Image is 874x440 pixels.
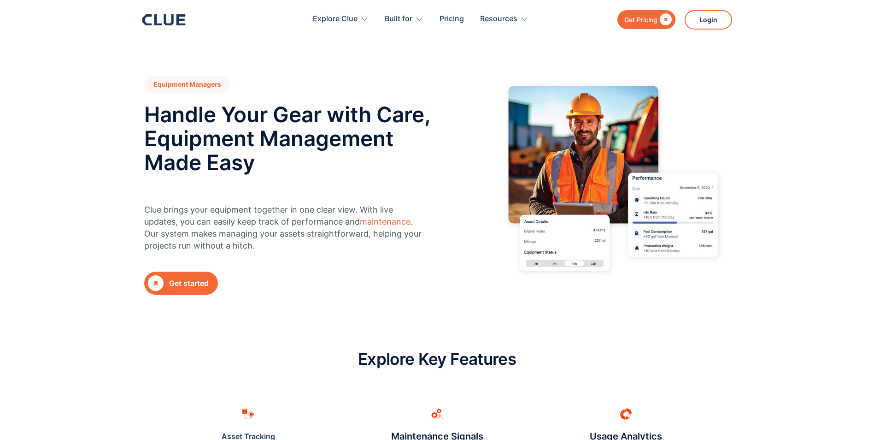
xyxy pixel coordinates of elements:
[144,204,423,252] p: Clue brings your equipment together in one clear view. With live updates, you can easily keep tra...
[440,5,464,34] a: Pricing
[360,217,411,226] a: maintenance
[617,10,675,29] a: Get Pricing
[495,76,730,285] img: hero image for construction equipment manager
[431,408,443,420] img: Maintenance alert icon
[242,408,254,420] img: asset tracking icon
[685,10,732,30] a: Login
[313,5,358,34] div: Explore Clue
[148,275,164,291] div: 
[620,408,632,420] img: Performance and protection icon
[657,14,672,25] div: 
[385,5,412,34] div: Built for
[624,14,657,25] div: Get Pricing
[358,350,516,368] h2: Explore Key Features
[144,102,441,174] h2: Handle Your Gear with Care, Equipment Management Made Easy
[169,278,209,289] div: Get started
[144,272,218,295] a: Get started
[480,5,517,34] div: Resources
[144,76,230,93] h1: Equipment Managers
